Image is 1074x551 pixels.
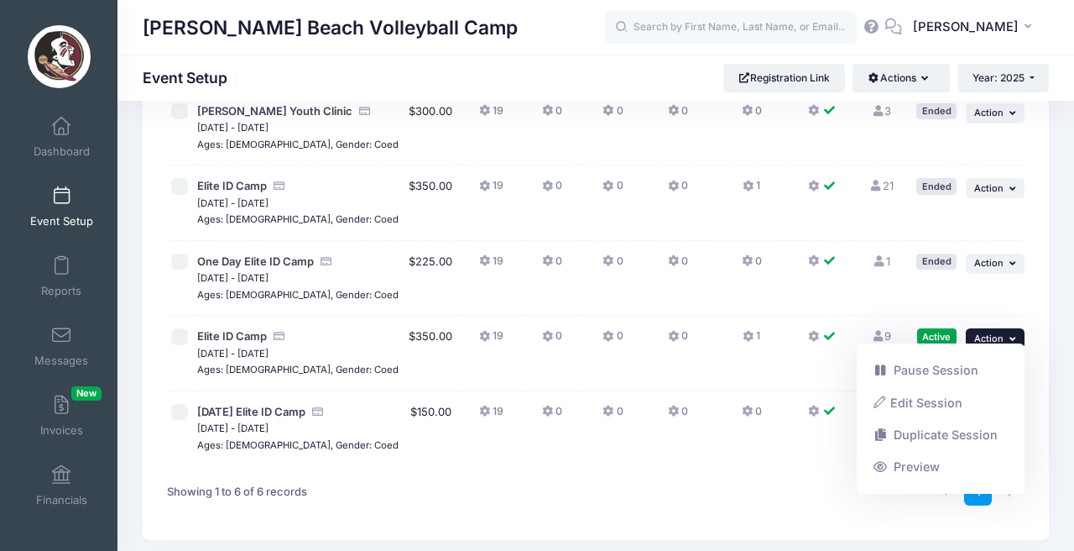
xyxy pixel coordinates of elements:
span: Elite ID Camp [197,179,267,192]
span: Year: 2025 [972,71,1024,84]
button: 19 [479,254,503,278]
i: Accepting Credit Card Payments [272,181,285,192]
div: Ended [916,254,957,270]
span: Action [974,182,1004,194]
button: 0 [542,103,562,128]
button: 0 [742,254,762,278]
button: 19 [479,103,503,128]
button: 19 [479,328,503,353]
a: Reports [22,247,102,306]
span: Invoices [40,423,83,438]
small: Ages: [DEMOGRAPHIC_DATA], Gender: Coed [197,139,399,150]
span: Reports [41,284,81,298]
div: Ended [916,178,957,194]
a: 3 [871,104,891,118]
span: [PERSON_NAME] [913,18,1019,36]
button: 0 [542,328,562,353]
a: InvoicesNew [22,386,102,445]
a: Pause Session [865,354,1017,386]
button: [PERSON_NAME] [902,8,1049,47]
button: 0 [602,328,623,353]
button: 19 [479,178,503,202]
small: [DATE] - [DATE] [197,422,268,434]
button: Action [966,178,1024,198]
td: $150.00 [404,391,457,466]
button: 19 [479,404,503,428]
span: Messages [34,354,88,368]
span: Dashboard [34,144,90,159]
span: Action [974,107,1004,118]
a: Financials [22,456,102,515]
input: Search by First Name, Last Name, or Email... [605,11,857,45]
button: 0 [668,404,688,428]
button: 0 [542,254,562,278]
h1: Event Setup [143,69,242,87]
a: 9 [871,329,891,343]
span: Elite ID Camp [197,329,267,343]
button: 0 [602,103,623,128]
button: 0 [668,328,688,353]
small: Ages: [DEMOGRAPHIC_DATA], Gender: Coed [197,213,399,225]
a: Preview [865,451,1017,483]
i: Accepting Credit Card Payments [319,256,332,267]
td: $350.00 [404,165,457,241]
button: 0 [602,178,623,202]
div: Active [917,328,957,344]
small: [DATE] - [DATE] [197,197,268,209]
button: 0 [668,103,688,128]
a: Dashboard [22,108,102,166]
button: 0 [742,103,762,128]
span: Event Setup [30,214,93,228]
span: [DATE] Elite ID Camp [197,405,305,418]
span: One Day Elite ID Camp [197,255,314,268]
div: Ended [916,103,957,119]
button: 1 [743,178,760,202]
span: [PERSON_NAME] Youth Clinic [197,104,352,118]
small: [DATE] - [DATE] [197,272,268,284]
button: Year: 2025 [957,64,1049,92]
span: Action [974,333,1004,344]
td: $300.00 [404,91,457,166]
button: 0 [668,178,688,202]
button: Actions [852,64,949,92]
button: Action [966,328,1024,349]
a: 21 [869,179,894,192]
button: Action [966,254,1024,274]
i: Accepting Credit Card Payments [272,331,285,342]
span: Financials [36,493,87,507]
button: 0 [742,404,762,428]
button: 0 [542,178,562,202]
a: Edit Session [865,386,1017,418]
span: New [71,386,102,401]
button: 0 [602,254,623,278]
button: 0 [668,254,688,278]
i: Accepting Credit Card Payments [357,106,371,117]
small: [DATE] - [DATE] [197,348,268,359]
button: 1 [743,328,760,353]
small: [DATE] - [DATE] [197,122,268,134]
a: Registration Link [723,64,845,92]
span: Action [974,257,1004,269]
td: $350.00 [404,316,457,391]
button: Action [966,103,1024,123]
a: Duplicate Session [865,419,1017,451]
button: 0 [542,404,562,428]
a: Event Setup [22,177,102,236]
button: 0 [602,404,623,428]
small: Ages: [DEMOGRAPHIC_DATA], Gender: Coed [197,289,399,301]
a: 1 [873,255,890,268]
h1: [PERSON_NAME] Beach Volleyball Camp [143,8,518,47]
i: Accepting Credit Card Payments [310,407,324,417]
a: Messages [22,317,102,375]
td: $225.00 [404,241,457,317]
small: Ages: [DEMOGRAPHIC_DATA], Gender: Coed [197,364,399,375]
div: Showing 1 to 6 of 6 records [167,473,307,512]
small: Ages: [DEMOGRAPHIC_DATA], Gender: Coed [197,439,399,451]
img: Brooke Niles Beach Volleyball Camp [28,25,91,88]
